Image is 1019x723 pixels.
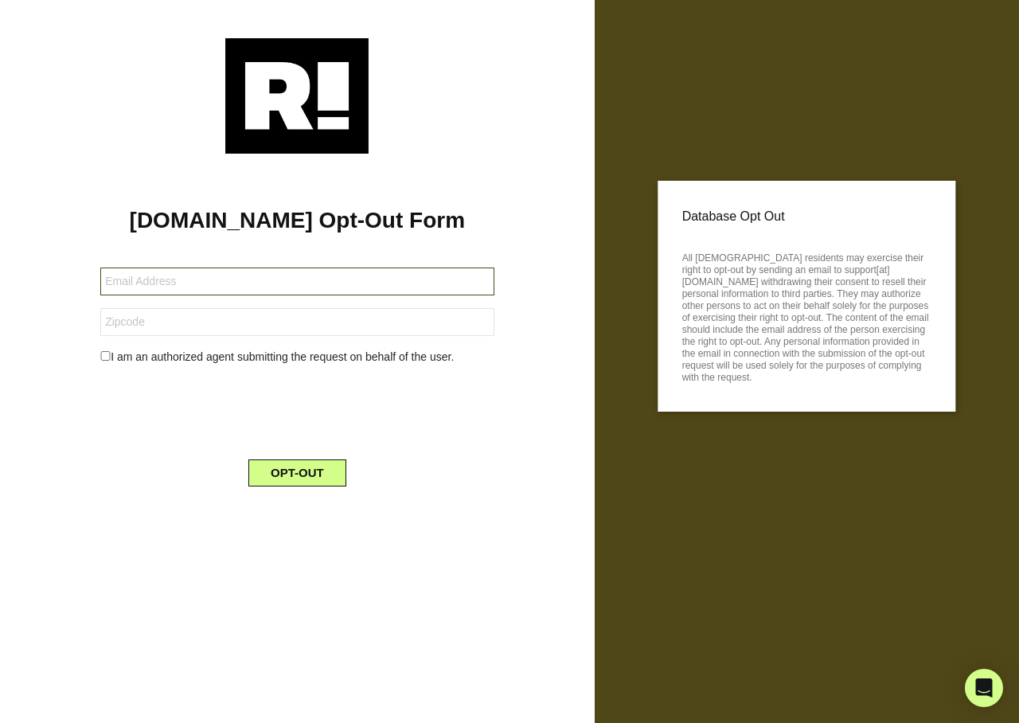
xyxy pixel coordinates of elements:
img: Retention.com [225,38,369,154]
input: Email Address [100,268,494,295]
h1: [DOMAIN_NAME] Opt-Out Form [24,207,571,234]
iframe: reCAPTCHA [176,378,418,440]
div: Open Intercom Messenger [965,669,1003,707]
p: All [DEMOGRAPHIC_DATA] residents may exercise their right to opt-out by sending an email to suppo... [682,248,931,384]
button: OPT-OUT [248,459,346,487]
input: Zipcode [100,308,494,336]
p: Database Opt Out [682,205,931,229]
div: I am an authorized agent submitting the request on behalf of the user. [88,349,506,365]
